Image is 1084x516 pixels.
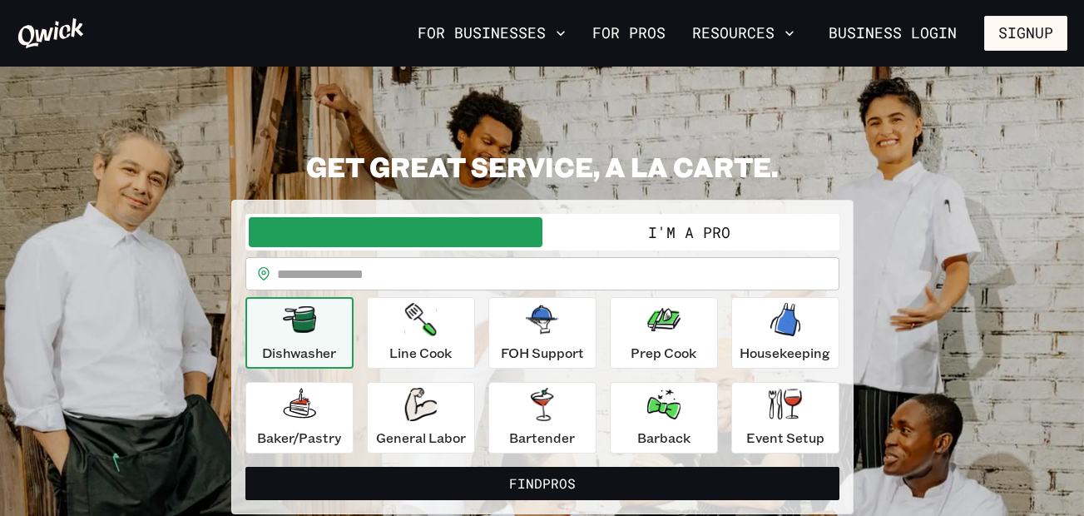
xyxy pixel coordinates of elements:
[509,428,575,448] p: Bartender
[586,19,672,47] a: For Pros
[746,428,824,448] p: Event Setup
[731,297,839,369] button: Housekeeping
[488,382,596,454] button: Bartender
[262,343,336,363] p: Dishwasher
[245,382,354,454] button: Baker/Pastry
[686,19,801,47] button: Resources
[257,428,341,448] p: Baker/Pastry
[376,428,466,448] p: General Labor
[731,382,839,454] button: Event Setup
[631,343,696,363] p: Prep Cook
[245,297,354,369] button: Dishwasher
[501,343,584,363] p: FOH Support
[231,150,854,183] h2: GET GREAT SERVICE, A LA CARTE.
[488,297,596,369] button: FOH Support
[984,16,1067,51] button: Signup
[542,217,836,247] button: I'm a Pro
[249,217,542,247] button: I'm a Business
[367,297,475,369] button: Line Cook
[610,297,718,369] button: Prep Cook
[367,382,475,454] button: General Labor
[389,343,452,363] p: Line Cook
[814,16,971,51] a: Business Login
[610,382,718,454] button: Barback
[637,428,690,448] p: Barback
[740,343,830,363] p: Housekeeping
[411,19,572,47] button: For Businesses
[245,467,839,500] button: FindPros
